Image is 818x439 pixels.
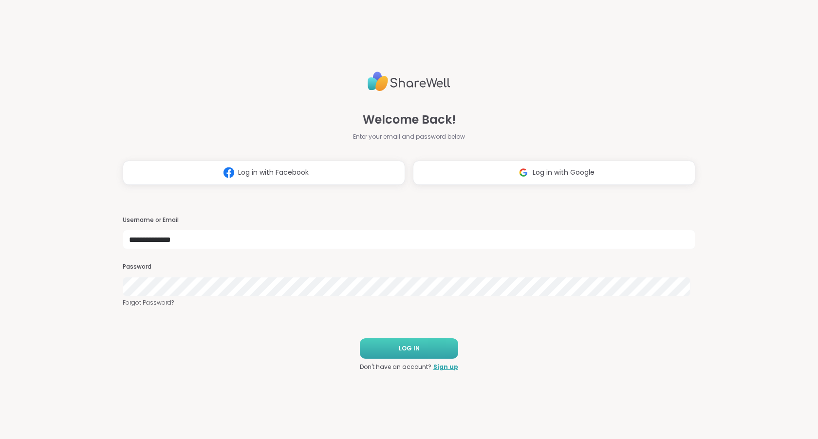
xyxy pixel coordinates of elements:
[533,167,595,178] span: Log in with Google
[363,111,456,128] span: Welcome Back!
[220,164,238,182] img: ShareWell Logomark
[399,344,420,353] span: LOG IN
[413,161,695,185] button: Log in with Google
[368,68,450,95] img: ShareWell Logo
[123,263,695,271] h3: Password
[514,164,533,182] img: ShareWell Logomark
[353,132,465,141] span: Enter your email and password below
[123,161,405,185] button: Log in with Facebook
[360,363,431,371] span: Don't have an account?
[123,216,695,224] h3: Username or Email
[433,363,458,371] a: Sign up
[238,167,309,178] span: Log in with Facebook
[123,298,695,307] a: Forgot Password?
[360,338,458,359] button: LOG IN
